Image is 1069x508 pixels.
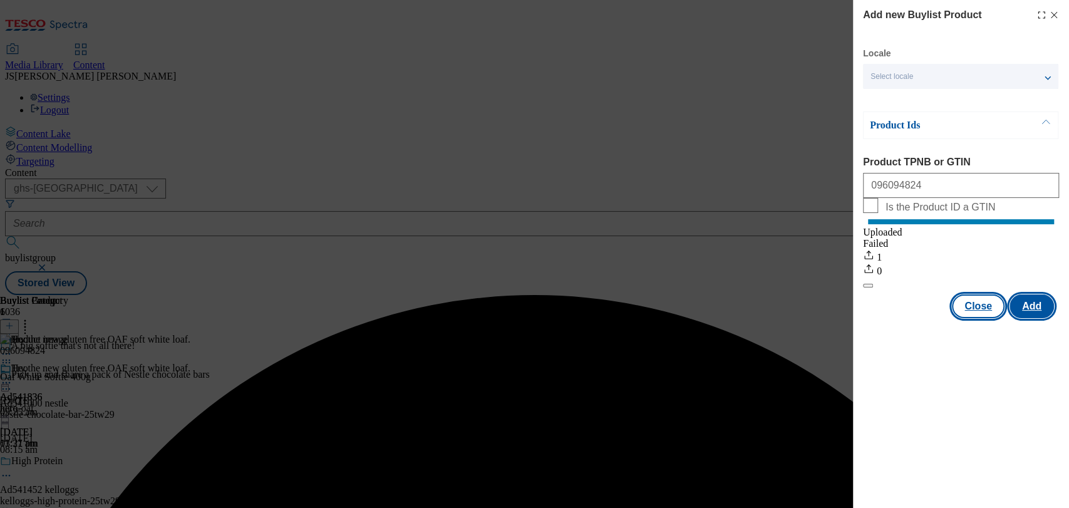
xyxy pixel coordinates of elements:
label: Product TPNB or GTIN [863,157,1059,168]
button: Select locale [863,64,1058,89]
div: Uploaded [863,227,1059,238]
div: Failed [863,238,1059,249]
h4: Add new Buylist Product [863,8,981,23]
input: Enter 1 or 20 space separated Product TPNB or GTIN [863,173,1059,198]
div: 1 [863,249,1059,263]
p: Product Ids [870,119,1001,132]
span: Is the Product ID a GTIN [886,202,995,213]
button: Close [952,294,1004,318]
button: Add [1010,294,1054,318]
label: Locale [863,50,891,57]
span: Select locale [870,72,913,81]
div: 0 [863,263,1059,277]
